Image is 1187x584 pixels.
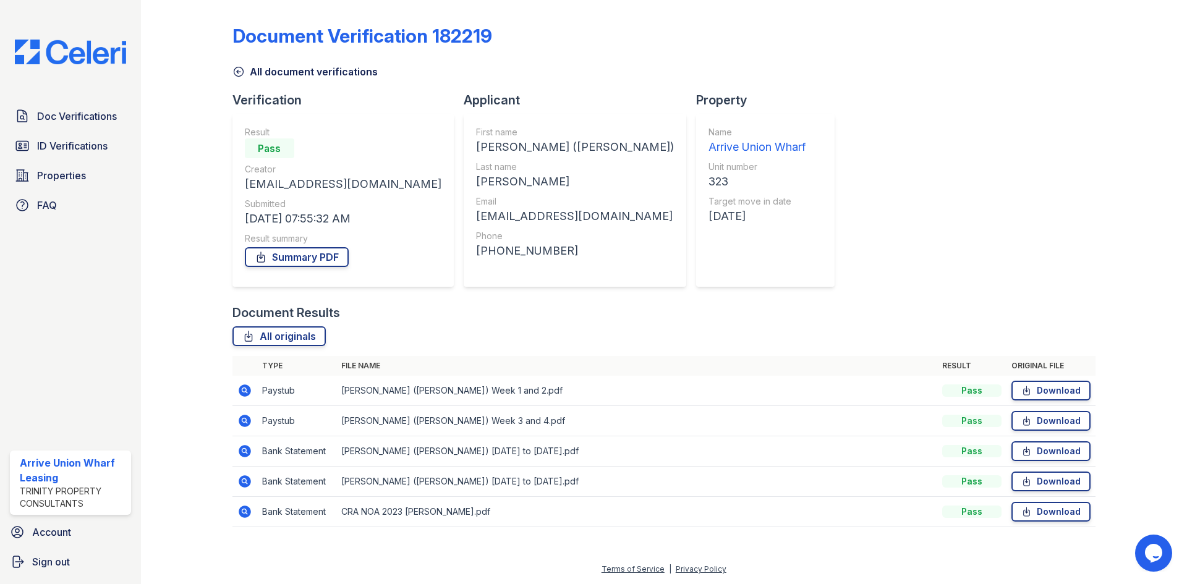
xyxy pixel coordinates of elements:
span: Sign out [32,554,70,569]
a: Doc Verifications [10,104,131,129]
th: File name [336,356,937,376]
div: Phone [476,230,674,242]
div: [EMAIL_ADDRESS][DOMAIN_NAME] [476,208,674,225]
span: ID Verifications [37,138,108,153]
div: Property [696,91,845,109]
td: Bank Statement [257,467,336,497]
div: Arrive Union Wharf Leasing [20,455,126,485]
a: Summary PDF [245,247,349,267]
div: [PHONE_NUMBER] [476,242,674,260]
td: [PERSON_NAME] ([PERSON_NAME]) Week 1 and 2.pdf [336,376,937,406]
span: Account [32,525,71,540]
div: [PERSON_NAME] [476,173,674,190]
div: Name [708,126,806,138]
div: Pass [942,415,1002,427]
td: [PERSON_NAME] ([PERSON_NAME]) [DATE] to [DATE].pdf [336,436,937,467]
a: FAQ [10,193,131,218]
div: Last name [476,161,674,173]
span: Doc Verifications [37,109,117,124]
a: All document verifications [232,64,378,79]
a: Download [1011,441,1091,461]
td: CRA NOA 2023 [PERSON_NAME].pdf [336,497,937,527]
td: Bank Statement [257,436,336,467]
div: | [669,564,671,573]
div: Unit number [708,161,806,173]
div: [DATE] [708,208,806,225]
div: Arrive Union Wharf [708,138,806,156]
div: Submitted [245,198,441,210]
td: Paystub [257,406,336,436]
a: Download [1011,502,1091,522]
div: First name [476,126,674,138]
span: Properties [37,168,86,183]
th: Type [257,356,336,376]
a: Download [1011,472,1091,491]
a: Sign out [5,549,136,574]
a: Terms of Service [602,564,665,573]
div: Target move in date [708,195,806,208]
div: Pass [942,445,1002,457]
div: Email [476,195,674,208]
div: Result [245,126,441,138]
a: ID Verifications [10,133,131,158]
div: Result summary [245,232,441,245]
div: Pass [942,384,1002,397]
div: Trinity Property Consultants [20,485,126,510]
div: [PERSON_NAME] ([PERSON_NAME]) [476,138,674,156]
a: Download [1011,411,1091,431]
div: 323 [708,173,806,190]
iframe: chat widget [1135,535,1175,572]
td: [PERSON_NAME] ([PERSON_NAME]) [DATE] to [DATE].pdf [336,467,937,497]
div: Pass [942,475,1002,488]
div: Pass [245,138,294,158]
div: Applicant [464,91,696,109]
div: Verification [232,91,464,109]
a: Account [5,520,136,544]
td: Bank Statement [257,497,336,527]
a: Privacy Policy [676,564,726,573]
img: CE_Logo_Blue-a8612792a0a2168367f1c8372b55b34899dd931a85d93a1a3d3e32e68fde9ad4.png [5,40,136,64]
td: Paystub [257,376,336,406]
div: Document Results [232,304,340,321]
div: Document Verification 182219 [232,25,492,47]
th: Result [937,356,1006,376]
div: Creator [245,163,441,176]
div: [DATE] 07:55:32 AM [245,210,441,227]
div: Pass [942,506,1002,518]
div: [EMAIL_ADDRESS][DOMAIN_NAME] [245,176,441,193]
a: Download [1011,381,1091,400]
td: [PERSON_NAME] ([PERSON_NAME]) Week 3 and 4.pdf [336,406,937,436]
span: FAQ [37,198,57,213]
a: Name Arrive Union Wharf [708,126,806,156]
a: All originals [232,326,326,346]
a: Properties [10,163,131,188]
th: Original file [1006,356,1096,376]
